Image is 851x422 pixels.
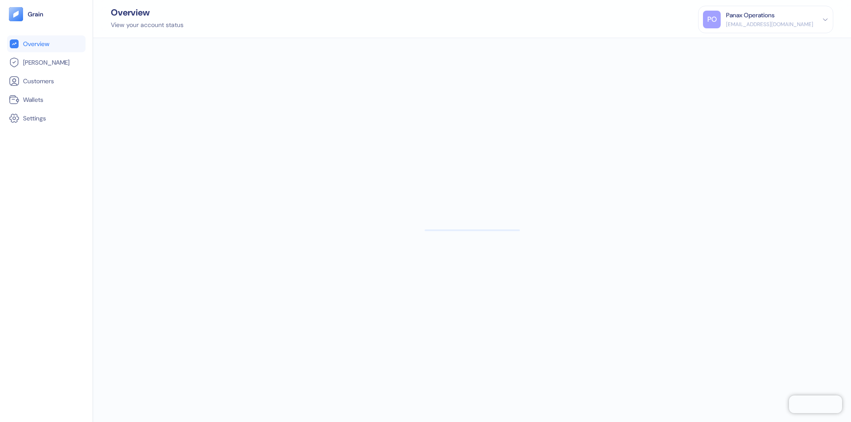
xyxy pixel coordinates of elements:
span: Wallets [23,95,43,104]
div: Panax Operations [726,11,775,20]
a: Wallets [9,94,84,105]
div: Overview [111,8,183,17]
span: [PERSON_NAME] [23,58,70,67]
iframe: Chatra live chat [789,395,842,413]
a: Overview [9,39,84,49]
img: logo [27,11,44,17]
div: [EMAIL_ADDRESS][DOMAIN_NAME] [726,20,813,28]
span: Settings [23,114,46,123]
span: Overview [23,39,49,48]
a: Settings [9,113,84,124]
div: View your account status [111,20,183,30]
div: PO [703,11,721,28]
a: [PERSON_NAME] [9,57,84,68]
span: Customers [23,77,54,85]
img: logo-tablet-V2.svg [9,7,23,21]
a: Customers [9,76,84,86]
